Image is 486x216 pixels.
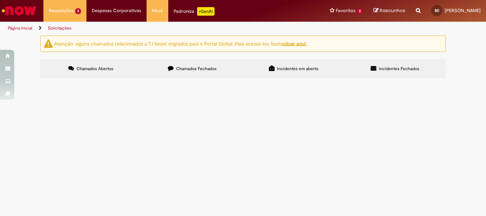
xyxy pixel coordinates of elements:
[76,66,113,72] span: Chamados Abertos
[54,40,307,47] ng-bind-html: Atenção: alguns chamados relacionados a T.I foram migrados para o Portal Global. Para acessá-los,...
[48,25,72,31] a: Solicitações
[5,22,319,35] ul: Trilhas de página
[380,7,405,14] span: Rascunhos
[277,66,318,72] span: Incidentes em aberto
[75,8,81,14] span: 3
[374,7,405,14] a: Rascunhos
[8,25,32,31] a: Página inicial
[174,7,215,16] div: Padroniza
[152,7,163,14] span: More
[357,8,363,14] span: 2
[336,7,355,14] span: Favoritos
[445,7,481,14] span: [PERSON_NAME]
[176,66,217,72] span: Chamados Fechados
[283,40,307,47] a: clicar aqui.
[92,7,141,14] span: Despesas Corporativas
[1,4,37,18] img: ServiceNow
[379,66,419,72] span: Incidentes Fechados
[197,7,215,16] p: +GenAi
[435,8,439,13] span: BD
[49,7,74,14] span: Requisições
